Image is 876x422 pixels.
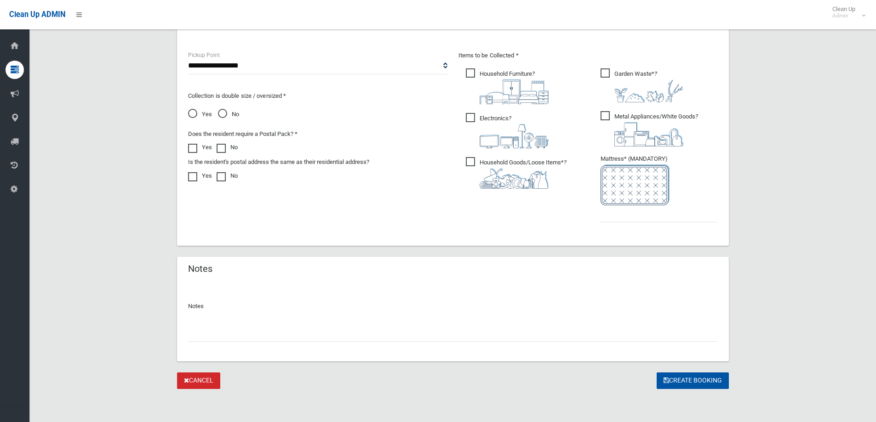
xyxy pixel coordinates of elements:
[188,90,447,101] p: Collection is double size / oversized *
[188,170,212,181] label: Yes
[466,68,549,104] span: Household Furniture
[480,159,567,189] i: ?
[188,301,718,312] p: Notes
[480,168,549,189] img: b13cc3517677393f34c0a387616ef184.png
[614,113,698,146] i: ?
[614,122,683,146] img: 36c1b0289cb1767239cdd3de9e694f19.png
[601,155,718,205] span: Mattress* (MANDATORY)
[828,6,865,19] span: Clean Up
[458,50,718,61] p: Items to be Collected *
[177,260,223,278] header: Notes
[601,111,698,146] span: Metal Appliances/White Goods
[480,70,549,104] i: ?
[188,142,212,153] label: Yes
[601,164,670,205] img: e7408bece873d2c1783593a074e5cb2f.png
[217,170,238,181] label: No
[832,12,855,19] small: Admin
[218,109,239,120] span: No
[188,129,298,140] label: Does the resident require a Postal Pack? *
[480,79,549,104] img: aa9efdbe659d29b613fca23ba79d85cb.png
[480,124,549,148] img: 394712a680b73dbc3d2a6a3a7ffe5a07.png
[614,70,683,102] i: ?
[614,79,683,102] img: 4fd8a5c772b2c999c83690221e5242e0.png
[177,372,220,389] a: Cancel
[188,109,212,120] span: Yes
[601,68,683,102] span: Garden Waste*
[657,372,729,389] button: Create Booking
[466,157,567,189] span: Household Goods/Loose Items*
[188,157,369,168] label: Is the resident's postal address the same as their residential address?
[9,10,65,19] span: Clean Up ADMIN
[466,113,549,148] span: Electronics
[480,115,549,148] i: ?
[217,142,238,153] label: No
